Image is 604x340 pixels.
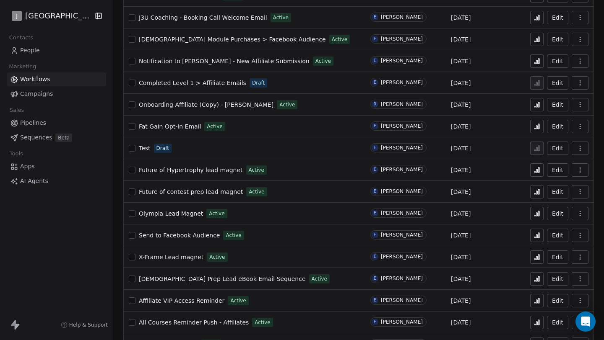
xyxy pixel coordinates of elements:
span: [GEOGRAPHIC_DATA] [25,10,93,21]
span: Notification to [PERSON_NAME] - New Affiliate Submission [139,58,310,64]
a: [DEMOGRAPHIC_DATA] Module Purchases > Facebook Audience [139,35,326,44]
a: Help & Support [61,322,108,328]
div: [PERSON_NAME] [381,80,423,85]
span: Fat Gain Opt-in Email [139,123,201,130]
span: Future of Hypertrophy lead magnet [139,167,243,173]
a: Future of contest prep lead magnet [139,188,243,196]
span: [DATE] [451,79,471,87]
span: Pipelines [20,118,46,127]
div: E [374,253,376,260]
button: Edit [547,229,568,242]
span: Active [315,57,331,65]
span: Workflows [20,75,50,84]
button: Edit [547,120,568,133]
button: Edit [547,207,568,220]
a: Edit [547,185,568,198]
div: R [374,101,377,108]
div: E [374,166,376,173]
span: Contacts [5,31,37,44]
span: [DATE] [451,166,471,174]
div: E [374,232,376,238]
div: E [374,188,376,195]
span: [DATE] [451,275,471,283]
div: [PERSON_NAME] [381,232,423,238]
div: E [374,319,376,325]
span: AI Agents [20,177,48,185]
div: [PERSON_NAME] [381,254,423,260]
div: E [374,275,376,282]
span: Test [139,145,151,152]
div: E [374,36,376,42]
span: Send to Facebook Audience [139,232,220,239]
span: All Courses Reminder Push - Affiliates [139,319,249,326]
div: [PERSON_NAME] [381,145,423,151]
span: [DATE] [451,296,471,305]
a: All Courses Reminder Push - Affiliates [139,318,249,327]
button: Edit [547,272,568,286]
div: E [374,79,376,86]
button: Edit [547,294,568,307]
span: Affiliate VIP Access Reminder [139,297,224,304]
span: [DATE] [451,13,471,22]
div: [PERSON_NAME] [381,167,423,173]
a: Campaigns [7,87,106,101]
div: E [374,123,376,129]
span: Beta [55,134,72,142]
span: Olympia Lead Magnet [139,210,203,217]
span: Active [255,319,270,326]
div: [PERSON_NAME] [381,14,423,20]
span: Apps [20,162,35,171]
span: [DATE] [451,144,471,152]
button: Edit [547,54,568,68]
span: Active [226,232,241,239]
a: [DEMOGRAPHIC_DATA] Prep Lead eBook Email Sequence [139,275,306,283]
div: [PERSON_NAME] [381,101,423,107]
div: [PERSON_NAME] [381,188,423,194]
a: Edit [547,163,568,177]
a: Edit [547,250,568,264]
button: Edit [547,316,568,329]
a: Affiliate VIP Access Reminder [139,296,224,305]
a: AI Agents [7,174,106,188]
span: Draft [252,79,265,87]
span: [DATE] [451,188,471,196]
span: Completed Level 1 > Affiliate Emails [139,80,246,86]
button: Edit [547,98,568,111]
span: Active [273,14,289,21]
a: People [7,44,106,57]
span: Sequences [20,133,52,142]
span: [DEMOGRAPHIC_DATA] Module Purchases > Facebook Audience [139,36,326,43]
span: Active [249,166,264,174]
span: [DEMOGRAPHIC_DATA] Prep Lead eBook Email Sequence [139,276,306,282]
a: Apps [7,160,106,173]
span: J3U Coaching - Booking Call Welcome Email [139,14,267,21]
a: Future of Hypertrophy lead magnet [139,166,243,174]
a: Onboarding Affiliate (Copy) - [PERSON_NAME] [139,100,273,109]
span: J [16,12,18,20]
span: Active [230,297,246,304]
span: Active [279,101,295,108]
div: [PERSON_NAME] [381,210,423,216]
a: Fat Gain Opt-in Email [139,122,201,131]
span: Active [209,253,225,261]
span: Active [209,210,224,217]
div: E [374,57,376,64]
div: [PERSON_NAME] [381,36,423,42]
a: Completed Level 1 > Affiliate Emails [139,79,246,87]
span: Future of contest prep lead magnet [139,188,243,195]
div: Open Intercom Messenger [575,312,596,332]
a: J3U Coaching - Booking Call Welcome Email [139,13,267,22]
a: Test [139,144,151,152]
div: [PERSON_NAME] [381,123,423,129]
span: [DATE] [451,100,471,109]
button: Edit [547,11,568,24]
span: Marketing [5,60,40,73]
